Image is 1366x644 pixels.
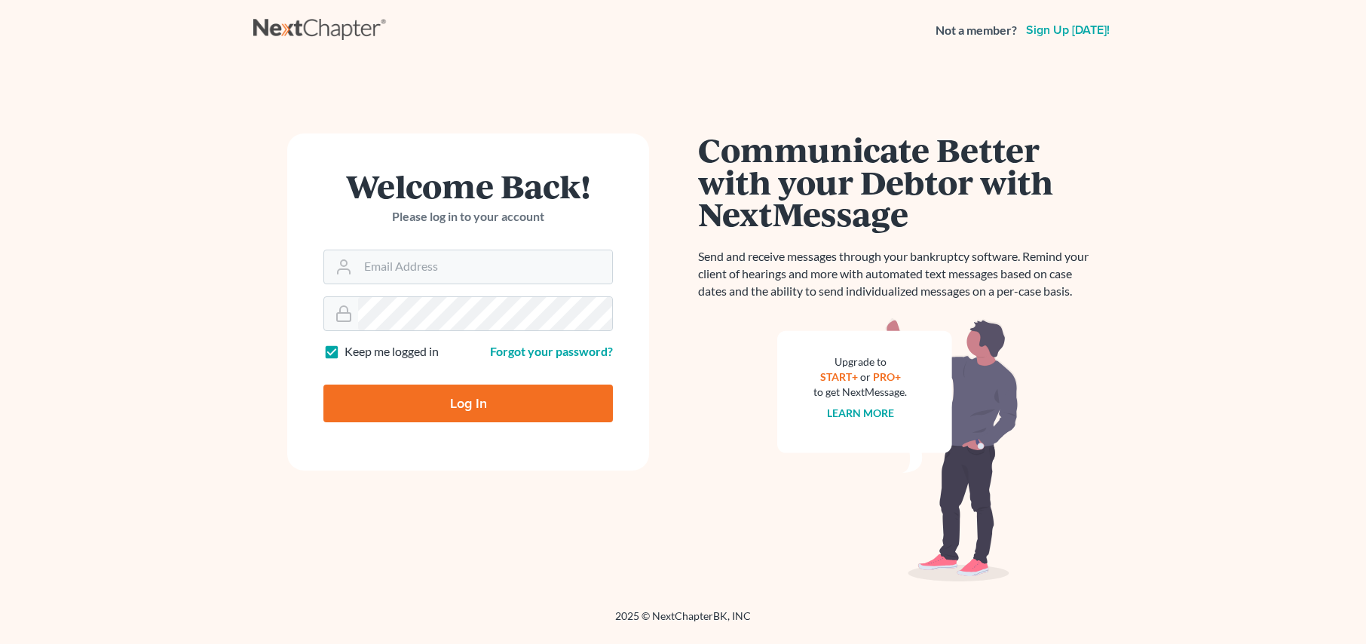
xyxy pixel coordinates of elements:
p: Please log in to your account [323,208,613,225]
label: Keep me logged in [345,343,439,360]
div: Upgrade to [813,354,907,370]
h1: Welcome Back! [323,170,613,202]
a: START+ [820,370,858,383]
p: Send and receive messages through your bankruptcy software. Remind your client of hearings and mo... [698,248,1098,300]
a: Learn more [827,406,894,419]
h1: Communicate Better with your Debtor with NextMessage [698,133,1098,230]
div: to get NextMessage. [813,385,907,400]
a: Forgot your password? [490,344,613,358]
span: or [860,370,871,383]
a: PRO+ [873,370,901,383]
div: 2025 © NextChapterBK, INC [253,609,1113,636]
a: Sign up [DATE]! [1023,24,1113,36]
input: Log In [323,385,613,422]
input: Email Address [358,250,612,284]
img: nextmessage_bg-59042aed3d76b12b5cd301f8e5b87938c9018125f34e5fa2b7a6b67550977c72.svg [777,318,1018,582]
strong: Not a member? [936,22,1017,39]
